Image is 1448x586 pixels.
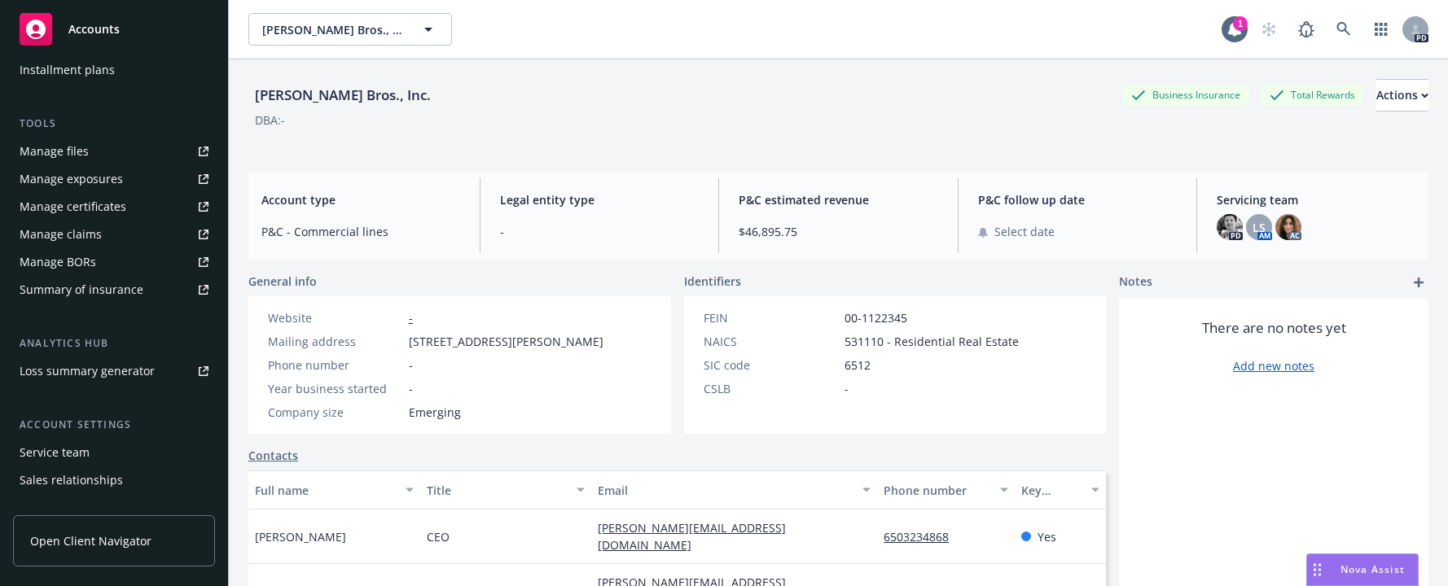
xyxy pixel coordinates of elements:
span: Identifiers [684,273,741,290]
div: Account settings [13,417,215,433]
div: Business Insurance [1123,85,1248,105]
a: 6503234868 [884,529,962,544]
img: photo [1275,214,1301,240]
div: Email [598,482,853,499]
div: Installment plans [20,57,115,83]
a: Manage claims [13,221,215,247]
a: Manage BORs [13,249,215,275]
div: Summary of insurance [20,277,143,303]
span: [PERSON_NAME] Bros., Inc. [262,21,403,38]
div: Company size [268,404,402,421]
span: There are no notes yet [1202,318,1346,338]
a: Service team [13,439,215,466]
button: Nova Assist [1306,553,1419,586]
div: Manage claims [20,221,102,247]
div: 1 [1233,16,1248,31]
a: Summary of insurance [13,277,215,303]
div: Analytics hub [13,335,215,352]
div: [PERSON_NAME] Bros., Inc. [248,85,437,106]
div: Phone number [268,356,402,374]
a: [PERSON_NAME][EMAIL_ADDRESS][DOMAIN_NAME] [598,520,786,553]
a: Contacts [248,447,298,464]
span: - [845,380,849,397]
span: Legal entity type [500,191,699,208]
div: Loss summary generator [20,358,155,384]
span: Notes [1119,273,1152,292]
a: Related accounts [13,495,215,521]
div: Manage exposures [20,166,123,192]
img: photo [1217,214,1243,240]
a: Start snowing [1253,13,1285,46]
div: DBA: - [255,112,285,129]
button: Key contact [1015,470,1106,509]
span: [PERSON_NAME] [255,528,346,545]
span: 00-1122345 [845,309,907,326]
a: Loss summary generator [13,358,215,384]
button: Full name [248,470,420,509]
span: P&C - Commercial lines [261,223,460,240]
button: [PERSON_NAME] Bros., Inc. [248,13,452,46]
span: Select date [994,223,1055,240]
a: - [409,310,413,326]
span: - [409,356,413,374]
div: Sales relationships [20,467,123,493]
div: FEIN [704,309,838,326]
div: CSLB [704,380,838,397]
div: Phone number [884,482,989,499]
span: LS [1253,219,1266,236]
div: Website [268,309,402,326]
span: Emerging [409,404,461,421]
a: add [1409,273,1428,292]
div: Service team [20,439,90,466]
span: Servicing team [1217,191,1415,208]
div: Full name [255,482,396,499]
a: Sales relationships [13,467,215,493]
a: Search [1327,13,1360,46]
button: Title [420,470,592,509]
span: CEO [427,528,450,545]
div: Mailing address [268,333,402,350]
span: Accounts [68,23,120,36]
div: Key contact [1021,482,1082,499]
a: Manage exposures [13,166,215,192]
a: Installment plans [13,57,215,83]
a: Accounts [13,7,215,52]
div: Title [427,482,568,499]
div: Manage files [20,138,89,164]
div: Manage BORs [20,249,96,275]
a: Add new notes [1233,357,1314,374]
button: Actions [1376,79,1428,112]
div: Drag to move [1307,554,1327,585]
div: Manage certificates [20,194,126,220]
span: Yes [1038,528,1056,545]
div: Actions [1376,80,1428,111]
span: Nova Assist [1340,562,1405,576]
span: - [500,223,699,240]
span: Account type [261,191,460,208]
span: P&C estimated revenue [739,191,937,208]
a: Manage files [13,138,215,164]
a: Manage certificates [13,194,215,220]
button: Email [591,470,877,509]
button: Phone number [877,470,1014,509]
span: $46,895.75 [739,223,937,240]
span: Open Client Navigator [30,532,151,549]
span: - [409,380,413,397]
div: Tools [13,116,215,132]
div: Year business started [268,380,402,397]
span: General info [248,273,317,290]
div: NAICS [704,333,838,350]
span: P&C follow up date [978,191,1177,208]
span: 531110 - Residential Real Estate [845,333,1019,350]
a: Switch app [1365,13,1398,46]
div: SIC code [704,356,838,374]
div: Total Rewards [1262,85,1363,105]
span: 6512 [845,356,871,374]
span: [STREET_ADDRESS][PERSON_NAME] [409,333,603,350]
div: Related accounts [20,495,113,521]
a: Report a Bug [1290,13,1323,46]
